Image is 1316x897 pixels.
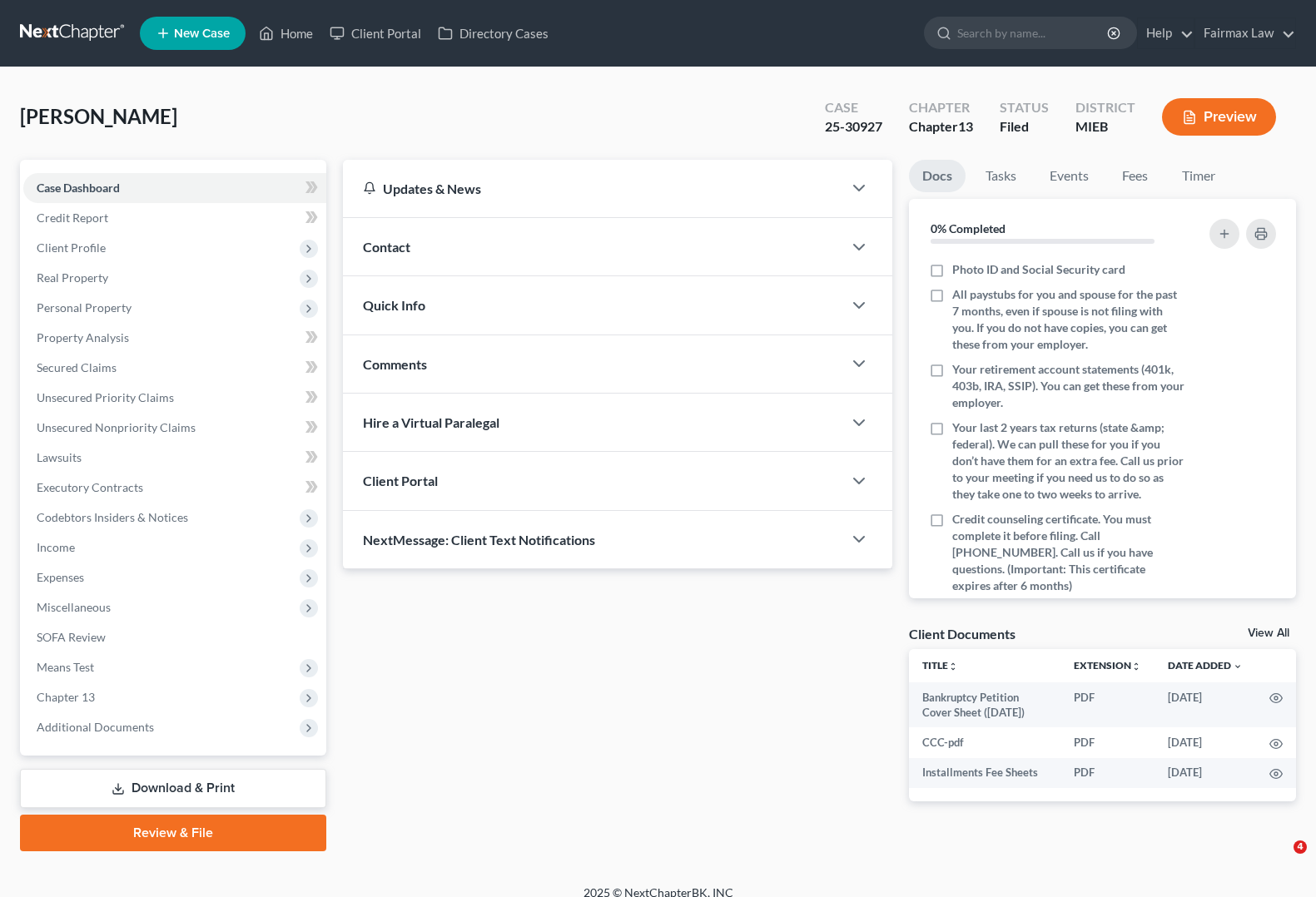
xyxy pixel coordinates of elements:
a: Home [251,18,321,48]
div: 25-30927 [825,117,882,136]
a: Lawsuits [23,443,326,473]
span: Client Portal [363,473,438,488]
span: Secured Claims [37,360,117,374]
span: Additional Documents [37,720,154,734]
a: Client Portal [321,18,430,48]
a: Property Analysis [23,323,326,353]
span: Means Test [37,660,94,674]
span: Personal Property [37,300,132,315]
a: Extensionunfold_more [1074,659,1141,672]
a: Fairmax Law [1195,18,1295,48]
iframe: Intercom live chat [1259,840,1299,880]
span: Unsecured Priority Claims [37,390,174,404]
input: Search by name... [957,17,1110,48]
span: Real Property [37,270,108,285]
i: unfold_more [1131,662,1141,672]
div: MIEB [1075,117,1135,136]
td: PDF [1060,682,1155,728]
a: Directory Cases [430,18,557,48]
a: Fees [1109,160,1162,192]
div: Updates & News [363,180,822,197]
span: Income [37,540,75,554]
a: Timer [1169,160,1229,192]
span: Hire a Virtual Paralegal [363,414,499,430]
span: [PERSON_NAME] [20,104,177,128]
td: [DATE] [1155,682,1256,728]
span: Miscellaneous [37,600,111,614]
a: Unsecured Priority Claims [23,383,326,413]
td: Bankruptcy Petition Cover Sheet ([DATE]) [909,682,1060,728]
a: Credit Report [23,203,326,233]
div: District [1075,98,1135,117]
i: expand_more [1233,662,1243,672]
a: Docs [909,160,966,192]
span: Expenses [37,570,84,584]
i: unfold_more [948,662,958,672]
div: Chapter [909,117,973,136]
td: PDF [1060,758,1155,788]
div: Case [825,98,882,117]
a: SOFA Review [23,622,326,652]
span: Contact [363,239,410,255]
span: SOFA Review [37,630,106,644]
a: Review & File [20,815,326,851]
span: Credit Report [37,211,108,225]
a: Help [1138,18,1194,48]
span: Credit counseling certificate. You must complete it before filing. Call [PHONE_NUMBER]. Call us i... [952,511,1185,594]
span: Case Dashboard [37,181,120,195]
span: Lawsuits [37,450,82,464]
a: Tasks [972,160,1030,192]
div: Status [1000,98,1049,117]
a: Secured Claims [23,353,326,383]
a: Case Dashboard [23,173,326,203]
td: CCC-pdf [909,727,1060,757]
div: Chapter [909,98,973,117]
span: Codebtors Insiders & Notices [37,510,188,524]
a: View All [1248,627,1289,639]
span: Client Profile [37,240,106,255]
td: Installments Fee Sheets [909,758,1060,788]
span: All paystubs for you and spouse for the past 7 months, even if spouse is not filing with you. If ... [952,286,1185,353]
button: Preview [1162,98,1276,136]
span: Comments [363,356,427,372]
td: [DATE] [1155,758,1256,788]
span: Your last 2 years tax returns (state &amp; federal). We can pull these for you if you don’t have ... [952,419,1185,503]
span: New Case [174,27,230,40]
span: Your retirement account statements (401k, 403b, IRA, SSIP). You can get these from your employer. [952,361,1185,411]
td: [DATE] [1155,727,1256,757]
span: 4 [1294,840,1307,854]
a: Titleunfold_more [922,659,958,672]
span: Executory Contracts [37,480,143,494]
strong: 0% Completed [931,221,1006,235]
a: Date Added expand_more [1168,659,1243,672]
span: Property Analysis [37,330,129,344]
td: PDF [1060,727,1155,757]
span: Unsecured Nonpriority Claims [37,420,196,434]
div: Filed [1000,117,1049,136]
div: Client Documents [909,625,1016,642]
span: Quick Info [363,297,425,313]
a: Unsecured Nonpriority Claims [23,413,326,443]
span: 13 [958,118,973,134]
span: Chapter 13 [37,690,95,704]
a: Download & Print [20,769,326,808]
span: Photo ID and Social Security card [952,261,1125,278]
a: Executory Contracts [23,473,326,503]
a: Events [1036,160,1102,192]
span: NextMessage: Client Text Notifications [363,532,595,548]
